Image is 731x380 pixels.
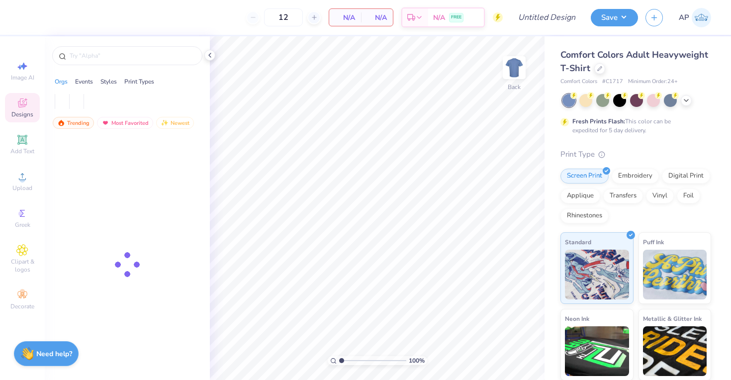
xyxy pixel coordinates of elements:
[367,12,387,23] span: N/A
[565,237,591,247] span: Standard
[572,117,625,125] strong: Fresh Prints Flash:
[628,78,678,86] span: Minimum Order: 24 +
[451,14,461,21] span: FREE
[335,12,355,23] span: N/A
[565,313,589,324] span: Neon Ink
[662,169,710,184] div: Digital Print
[101,119,109,126] img: most_fav.gif
[69,51,196,61] input: Try "Alpha"
[510,7,583,27] input: Untitled Design
[612,169,659,184] div: Embroidery
[677,189,700,203] div: Foil
[75,77,93,86] div: Events
[161,119,169,126] img: Newest.gif
[602,78,623,86] span: # C1717
[10,302,34,310] span: Decorate
[692,8,711,27] img: Arianna Peace
[55,77,68,86] div: Orgs
[124,77,154,86] div: Print Types
[53,117,94,129] div: Trending
[433,12,445,23] span: N/A
[565,326,629,376] img: Neon Ink
[560,149,711,160] div: Print Type
[565,250,629,299] img: Standard
[97,117,153,129] div: Most Favorited
[560,78,597,86] span: Comfort Colors
[409,356,425,365] span: 100 %
[36,349,72,359] strong: Need help?
[603,189,643,203] div: Transfers
[560,189,600,203] div: Applique
[264,8,303,26] input: – –
[10,147,34,155] span: Add Text
[156,117,194,129] div: Newest
[11,74,34,82] span: Image AI
[572,117,695,135] div: This color can be expedited for 5 day delivery.
[560,49,708,74] span: Comfort Colors Adult Heavyweight T-Shirt
[643,326,707,376] img: Metallic & Glitter Ink
[12,184,32,192] span: Upload
[100,77,117,86] div: Styles
[643,250,707,299] img: Puff Ink
[643,313,702,324] span: Metallic & Glitter Ink
[15,221,30,229] span: Greek
[560,208,609,223] div: Rhinestones
[11,110,33,118] span: Designs
[57,119,65,126] img: trending.gif
[591,9,638,26] button: Save
[508,83,521,92] div: Back
[643,237,664,247] span: Puff Ink
[679,12,689,23] span: AP
[504,58,524,78] img: Back
[646,189,674,203] div: Vinyl
[560,169,609,184] div: Screen Print
[679,8,711,27] a: AP
[5,258,40,274] span: Clipart & logos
